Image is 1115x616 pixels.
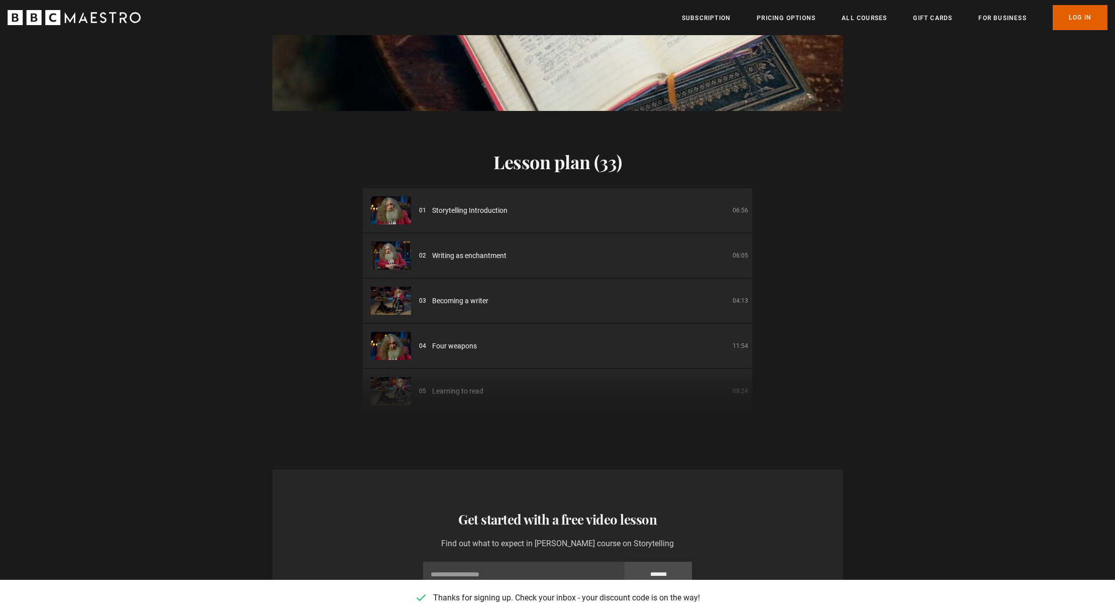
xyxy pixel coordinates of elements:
[419,251,426,260] p: 02
[419,206,426,215] p: 01
[419,341,426,350] p: 04
[280,510,835,530] h3: Get started with a free video lesson
[8,10,141,25] svg: BBC Maestro
[913,13,952,23] a: Gift Cards
[733,206,748,215] p: 06:56
[733,296,748,305] p: 04:13
[423,538,692,550] p: Find out what to expect in [PERSON_NAME] course on Storytelling
[682,5,1107,30] nav: Primary
[733,251,748,260] p: 06:05
[432,251,506,261] span: Writing as enchantment
[733,341,748,350] p: 11:54
[842,13,887,23] a: All Courses
[757,13,816,23] a: Pricing Options
[432,296,488,306] span: Becoming a writer
[432,205,508,216] span: Storytelling Introduction
[682,13,731,23] a: Subscription
[363,151,752,172] h2: Lesson plan (33)
[1053,5,1107,30] a: Log In
[978,13,1026,23] a: For business
[432,341,477,351] span: Four weapons
[419,296,426,305] p: 03
[433,592,700,604] p: Thanks for signing up. Check your inbox - your discount code is on the way!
